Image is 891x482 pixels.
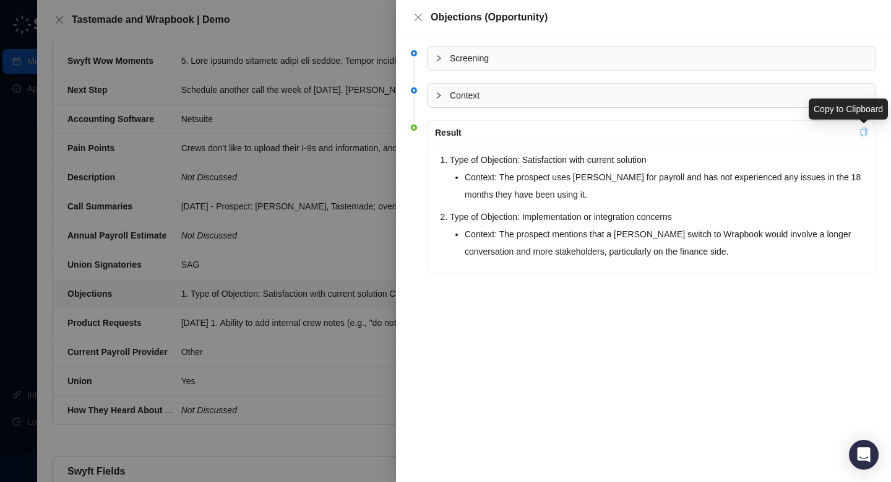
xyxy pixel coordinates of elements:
div: Objections (Opportunity) [431,10,876,25]
span: collapsed [435,55,442,62]
li: Context: The prospect uses [PERSON_NAME] for payroll and has not experienced any issues in the 18... [465,169,868,203]
p: Type of Objection: Implementation or integration concerns [450,208,868,226]
div: Context [428,84,876,107]
button: Close [411,10,426,25]
span: collapsed [435,92,442,99]
div: Open Intercom Messenger [849,440,879,470]
span: Screening [450,51,868,65]
div: Copy to Clipboard [809,99,888,120]
li: Context: The prospect mentions that a [PERSON_NAME] switch to Wrapbook would involve a longer con... [465,226,868,260]
span: close [413,12,423,22]
span: Context [450,89,868,102]
span: copy [859,128,868,136]
p: Type of Objection: Satisfaction with current solution [450,151,868,169]
div: Screening [428,46,876,70]
div: Result [435,126,859,139]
